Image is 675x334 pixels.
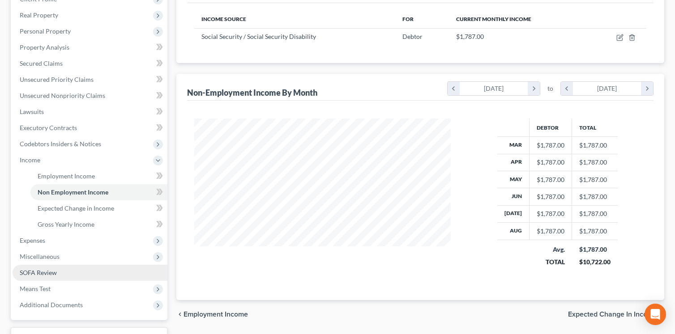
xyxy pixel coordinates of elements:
th: Apr [497,154,530,171]
i: chevron_right [641,82,653,95]
span: Unsecured Priority Claims [20,76,94,83]
a: Unsecured Nonpriority Claims [13,88,167,104]
span: Employment Income [184,311,248,318]
span: Current Monthly Income [456,16,531,22]
a: Property Analysis [13,39,167,55]
div: [DATE] [460,82,528,95]
div: $1,787.00 [537,209,564,218]
div: $10,722.00 [579,258,611,266]
td: $1,787.00 [572,205,618,222]
div: $1,787.00 [537,227,564,236]
div: $1,787.00 [537,158,564,167]
th: [DATE] [497,205,530,222]
a: Employment Income [30,168,167,184]
a: SOFA Review [13,265,167,281]
a: Executory Contracts [13,120,167,136]
td: $1,787.00 [572,223,618,240]
i: chevron_left [561,82,573,95]
span: Social Security / Social Security Disability [201,33,316,40]
td: $1,787.00 [572,154,618,171]
div: [DATE] [573,82,641,95]
th: Jun [497,188,530,205]
th: May [497,171,530,188]
span: Personal Property [20,27,71,35]
button: Expected Change in Income chevron_right [568,311,664,318]
div: TOTAL [537,258,565,266]
span: Secured Claims [20,59,63,67]
td: $1,787.00 [572,137,618,154]
button: chevron_left Employment Income [176,311,248,318]
td: $1,787.00 [572,171,618,188]
span: Debtor [402,33,423,40]
span: For [402,16,414,22]
span: $1,787.00 [456,33,484,40]
span: Income Source [201,16,246,22]
span: Expenses [20,237,45,244]
span: Property Analysis [20,43,69,51]
span: to [547,84,553,93]
a: Non Employment Income [30,184,167,200]
span: Lawsuits [20,108,44,115]
div: $1,787.00 [579,245,611,254]
div: $1,787.00 [537,141,564,150]
span: Non Employment Income [38,188,108,196]
td: $1,787.00 [572,188,618,205]
div: Non-Employment Income By Month [187,87,317,98]
i: chevron_left [176,311,184,318]
span: Expected Change in Income [38,204,114,212]
div: Open Intercom Messenger [645,304,666,325]
span: Miscellaneous [20,253,60,260]
span: Executory Contracts [20,124,77,131]
a: Expected Change in Income [30,200,167,216]
div: $1,787.00 [537,192,564,201]
span: Real Property [20,11,58,19]
a: Lawsuits [13,104,167,120]
a: Gross Yearly Income [30,216,167,233]
th: Total [572,118,618,136]
div: $1,787.00 [537,175,564,184]
a: Secured Claims [13,55,167,72]
span: Codebtors Insiders & Notices [20,140,101,148]
span: Employment Income [38,172,95,180]
th: Mar [497,137,530,154]
span: SOFA Review [20,269,57,276]
th: Aug [497,223,530,240]
span: Income [20,156,40,164]
i: chevron_right [528,82,540,95]
span: Means Test [20,285,51,292]
span: Expected Change in Income [568,311,657,318]
a: Unsecured Priority Claims [13,72,167,88]
span: Additional Documents [20,301,83,309]
span: Gross Yearly Income [38,220,94,228]
th: Debtor [530,118,572,136]
i: chevron_left [448,82,460,95]
span: Unsecured Nonpriority Claims [20,92,105,99]
div: Avg. [537,245,565,254]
